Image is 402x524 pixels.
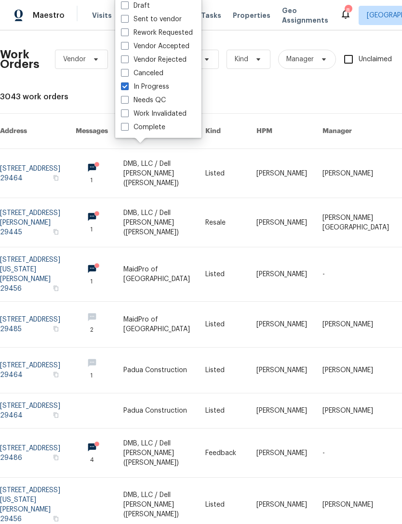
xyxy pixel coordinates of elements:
[92,11,112,20] span: Visits
[249,114,315,149] th: HPM
[198,348,249,393] td: Listed
[52,453,60,462] button: Copy Address
[52,370,60,379] button: Copy Address
[116,247,198,302] td: MaidPro of [GEOGRAPHIC_DATA]
[315,429,397,478] td: -
[52,514,60,523] button: Copy Address
[121,55,187,65] label: Vendor Rejected
[52,284,60,293] button: Copy Address
[33,11,65,20] span: Maestro
[121,41,189,51] label: Vendor Accepted
[315,149,397,198] td: [PERSON_NAME]
[315,302,397,348] td: [PERSON_NAME]
[121,122,165,132] label: Complete
[52,228,60,236] button: Copy Address
[315,198,397,247] td: [PERSON_NAME][GEOGRAPHIC_DATA]
[121,109,187,119] label: Work Invalidated
[198,302,249,348] td: Listed
[249,429,315,478] td: [PERSON_NAME]
[116,393,198,429] td: Padua Construction
[359,54,392,65] span: Unclaimed
[116,429,198,478] td: DMB, LLC / Dell [PERSON_NAME] ([PERSON_NAME])
[116,149,198,198] td: DMB, LLC / Dell [PERSON_NAME] ([PERSON_NAME])
[198,393,249,429] td: Listed
[198,247,249,302] td: Listed
[315,393,397,429] td: [PERSON_NAME]
[116,198,198,247] td: DMB, LLC / Dell [PERSON_NAME] ([PERSON_NAME])
[249,247,315,302] td: [PERSON_NAME]
[249,348,315,393] td: [PERSON_NAME]
[198,114,249,149] th: Kind
[52,174,60,182] button: Copy Address
[198,149,249,198] td: Listed
[315,114,397,149] th: Manager
[235,54,248,64] span: Kind
[121,1,150,11] label: Draft
[315,348,397,393] td: [PERSON_NAME]
[116,302,198,348] td: MaidPro of [GEOGRAPHIC_DATA]
[116,348,198,393] td: Padua Construction
[52,324,60,333] button: Copy Address
[121,95,166,105] label: Needs QC
[201,12,221,19] span: Tasks
[198,198,249,247] td: Resale
[249,198,315,247] td: [PERSON_NAME]
[121,68,163,78] label: Canceled
[249,302,315,348] td: [PERSON_NAME]
[52,411,60,419] button: Copy Address
[282,6,328,25] span: Geo Assignments
[249,149,315,198] td: [PERSON_NAME]
[121,28,193,38] label: Rework Requested
[121,82,169,92] label: In Progress
[68,114,116,149] th: Messages
[315,247,397,302] td: -
[249,393,315,429] td: [PERSON_NAME]
[233,11,270,20] span: Properties
[198,429,249,478] td: Feedback
[121,14,182,24] label: Sent to vendor
[345,6,351,15] div: 8
[63,54,86,64] span: Vendor
[286,54,314,64] span: Manager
